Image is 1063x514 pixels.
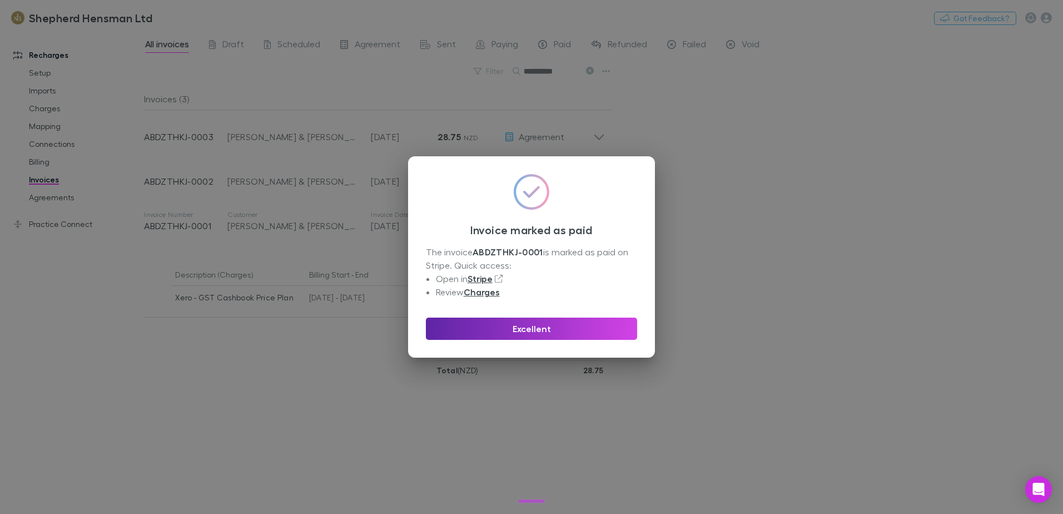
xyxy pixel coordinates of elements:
li: Review [436,285,637,299]
div: Open Intercom Messenger [1025,476,1052,503]
h3: Invoice marked as paid [426,223,637,236]
div: The invoice is marked as paid on Stripe. Quick access: [426,245,637,299]
button: Excellent [426,318,637,340]
img: svg%3e [514,174,549,210]
strong: ABDZTHKJ-0001 [473,246,543,258]
a: Charges [464,286,500,298]
li: Open in [436,272,637,285]
a: Stripe [468,273,493,284]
